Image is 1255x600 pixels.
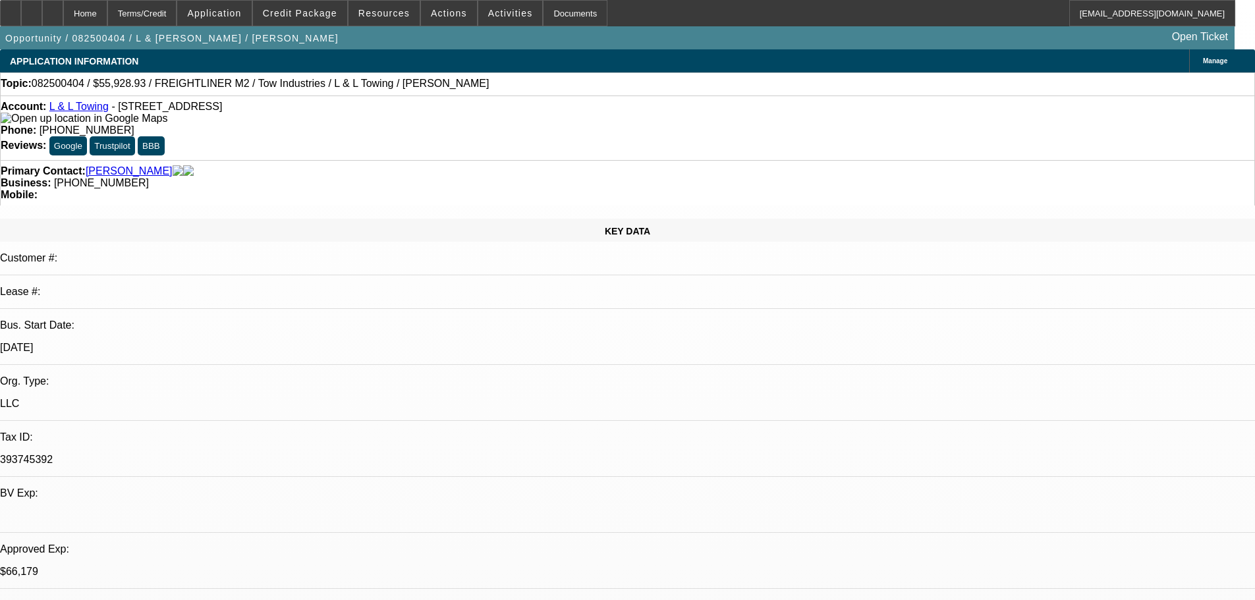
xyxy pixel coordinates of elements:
[5,33,339,43] span: Opportunity / 082500404 / L & [PERSON_NAME] / [PERSON_NAME]
[49,101,109,112] a: L & L Towing
[488,8,533,18] span: Activities
[1,140,46,151] strong: Reviews:
[478,1,543,26] button: Activities
[431,8,467,18] span: Actions
[40,124,134,136] span: [PHONE_NUMBER]
[187,8,241,18] span: Application
[1,113,167,124] img: Open up location in Google Maps
[1167,26,1233,48] a: Open Ticket
[605,226,650,236] span: KEY DATA
[90,136,134,155] button: Trustpilot
[1,101,46,112] strong: Account:
[349,1,420,26] button: Resources
[86,165,173,177] a: [PERSON_NAME]
[1,177,51,188] strong: Business:
[253,1,347,26] button: Credit Package
[183,165,194,177] img: linkedin-icon.png
[1,189,38,200] strong: Mobile:
[1,124,36,136] strong: Phone:
[111,101,222,112] span: - [STREET_ADDRESS]
[263,8,337,18] span: Credit Package
[1,113,167,124] a: View Google Maps
[173,165,183,177] img: facebook-icon.png
[49,136,87,155] button: Google
[358,8,410,18] span: Resources
[1203,57,1227,65] span: Manage
[10,56,138,67] span: APPLICATION INFORMATION
[177,1,251,26] button: Application
[1,165,86,177] strong: Primary Contact:
[54,177,149,188] span: [PHONE_NUMBER]
[138,136,165,155] button: BBB
[1,78,32,90] strong: Topic:
[421,1,477,26] button: Actions
[32,78,489,90] span: 082500404 / $55,928.93 / FREIGHTLINER M2 / Tow Industries / L & L Towing / [PERSON_NAME]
